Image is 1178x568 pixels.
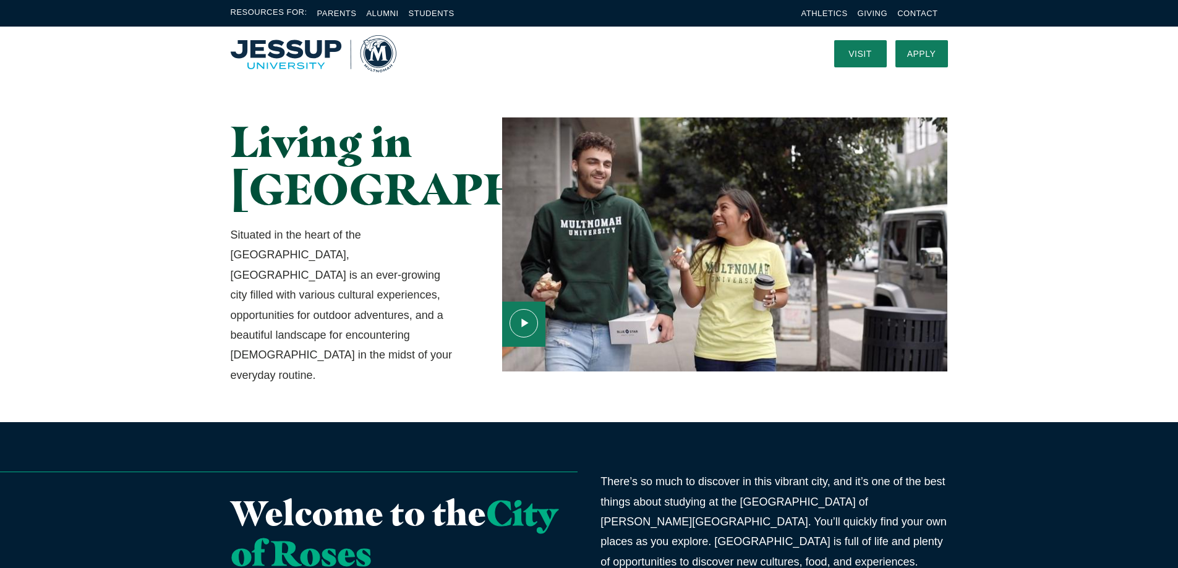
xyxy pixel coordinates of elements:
a: Visit [834,40,887,67]
a: Students [409,9,455,18]
a: Athletics [801,9,848,18]
a: Giving [858,9,888,18]
a: Alumni [366,9,398,18]
a: Contact [897,9,937,18]
a: Home [231,35,396,72]
h1: Living in [GEOGRAPHIC_DATA] [231,117,455,213]
span: Resources For: [231,6,307,20]
img: Multnomah University Logo [231,35,396,72]
a: Parents [317,9,357,18]
p: Situated in the heart of the [GEOGRAPHIC_DATA], [GEOGRAPHIC_DATA] is an ever-growing city filled ... [231,225,455,385]
a: Apply [895,40,948,67]
img: Students in Multnomah Shirts Walking around Portland [502,117,948,371]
